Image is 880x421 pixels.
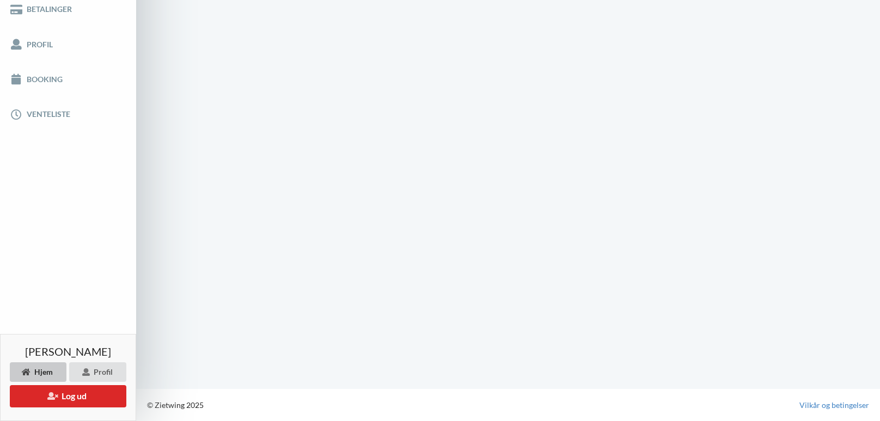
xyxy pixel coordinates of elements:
span: [PERSON_NAME] [25,346,111,357]
div: Profil [69,362,126,382]
div: Hjem [10,362,66,382]
button: Log ud [10,385,126,407]
a: Vilkår og betingelser [799,400,869,411]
